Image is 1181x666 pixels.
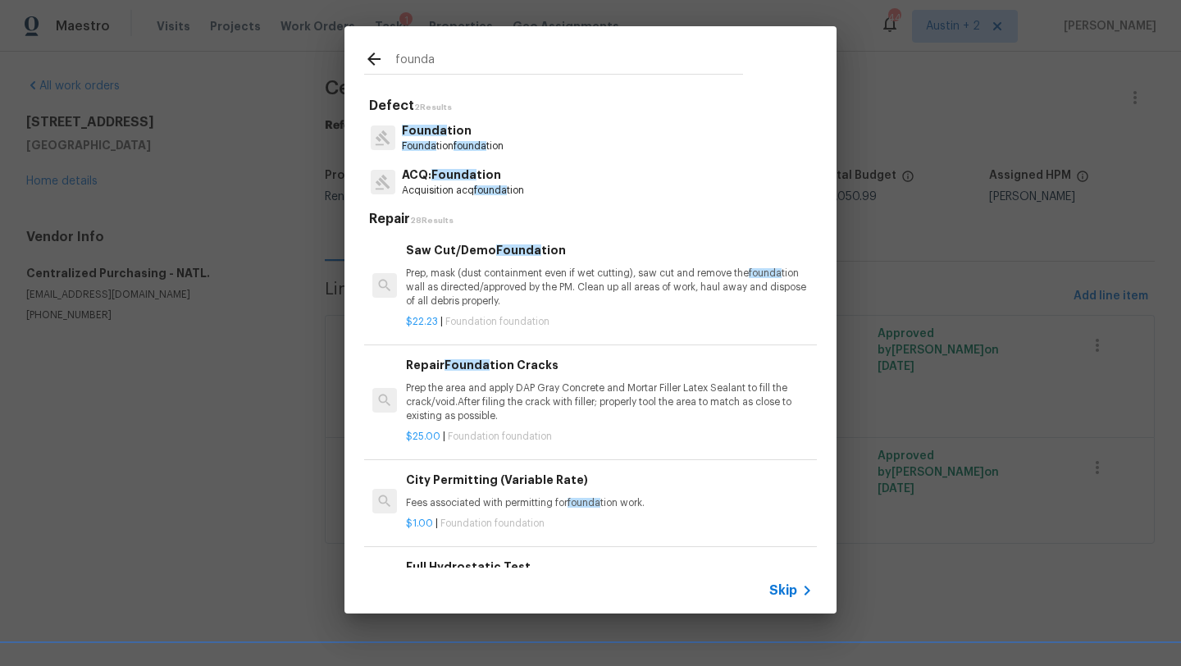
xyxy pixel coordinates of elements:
span: Foundation foundation [448,431,552,441]
span: 28 Results [410,217,454,225]
input: Search issues or repairs [395,49,743,74]
span: Founda [431,169,477,180]
h5: Repair [369,211,817,228]
span: founda [454,141,486,151]
p: Acquisition acq tion [402,184,524,198]
p: ACQ: tion [402,166,524,184]
p: tion tion [402,139,504,153]
span: Founda [445,359,490,371]
span: Foundation foundation [440,518,545,528]
h6: City Permitting (Variable Rate) [406,471,813,489]
h6: Saw Cut/Demo tion [406,241,813,259]
span: founda [568,498,600,508]
p: | [406,430,813,444]
p: | [406,517,813,531]
h5: Defect [369,98,817,115]
p: tion [402,122,504,139]
p: Prep, mask (dust containment even if wet cutting), saw cut and remove the tion wall as directed/a... [406,267,813,308]
span: founda [474,185,507,195]
h6: Repair tion Cracks [406,356,813,374]
p: Fees associated with permitting for tion work. [406,496,813,510]
span: $1.00 [406,518,433,528]
p: Prep the area and apply DAP Gray Concrete and Mortar Filler Latex Sealant to fill the crack/void.... [406,381,813,423]
span: founda [749,268,782,278]
p: | [406,315,813,329]
span: Foundation foundation [445,317,549,326]
span: $25.00 [406,431,440,441]
span: 2 Results [414,103,452,112]
span: Founda [402,141,436,151]
h6: Full Hydrostatic Test [406,558,813,576]
span: Founda [402,125,447,136]
span: Skip [769,582,797,599]
span: $22.23 [406,317,438,326]
span: Founda [496,244,541,256]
